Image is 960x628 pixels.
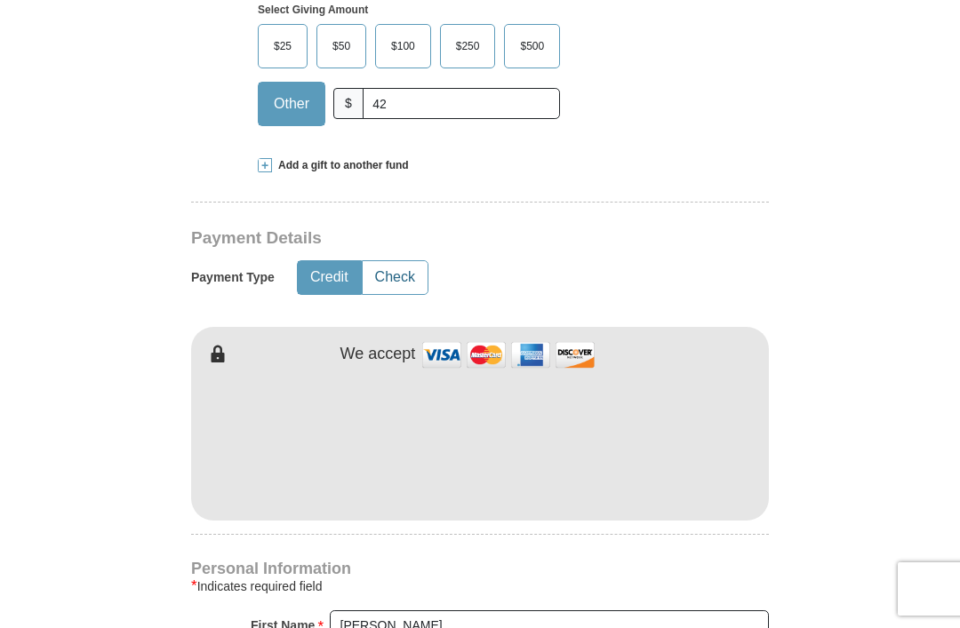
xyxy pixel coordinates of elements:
[511,33,553,60] span: $500
[363,261,428,294] button: Check
[447,33,489,60] span: $250
[333,88,364,119] span: $
[363,88,560,119] input: Other Amount
[191,228,644,249] h3: Payment Details
[340,345,416,364] h4: We accept
[191,576,769,597] div: Indicates required field
[420,336,597,374] img: credit cards accepted
[191,270,275,285] h5: Payment Type
[265,33,300,60] span: $25
[272,158,409,173] span: Add a gift to another fund
[382,33,424,60] span: $100
[265,91,318,117] span: Other
[258,4,368,16] strong: Select Giving Amount
[298,261,361,294] button: Credit
[324,33,359,60] span: $50
[191,561,769,576] h4: Personal Information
